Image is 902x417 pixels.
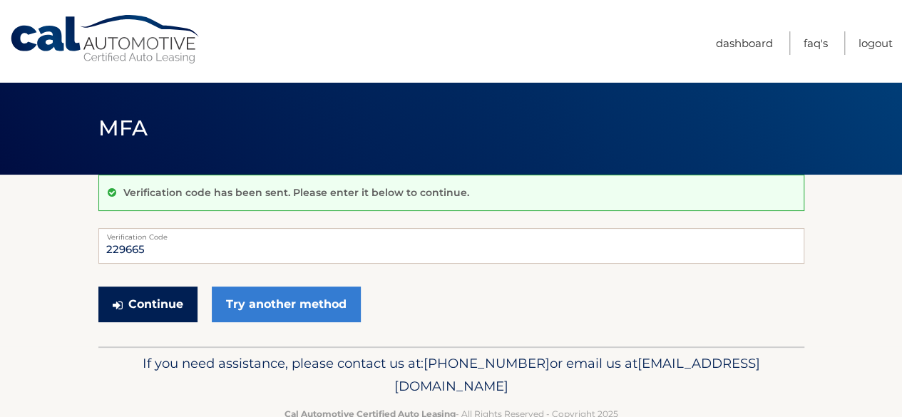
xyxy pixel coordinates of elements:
[98,228,804,264] input: Verification Code
[212,287,361,322] a: Try another method
[98,287,198,322] button: Continue
[394,355,760,394] span: [EMAIL_ADDRESS][DOMAIN_NAME]
[424,355,550,371] span: [PHONE_NUMBER]
[123,186,469,199] p: Verification code has been sent. Please enter it below to continue.
[859,31,893,55] a: Logout
[98,115,148,141] span: MFA
[98,228,804,240] label: Verification Code
[804,31,828,55] a: FAQ's
[716,31,773,55] a: Dashboard
[108,352,795,398] p: If you need assistance, please contact us at: or email us at
[9,14,202,65] a: Cal Automotive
